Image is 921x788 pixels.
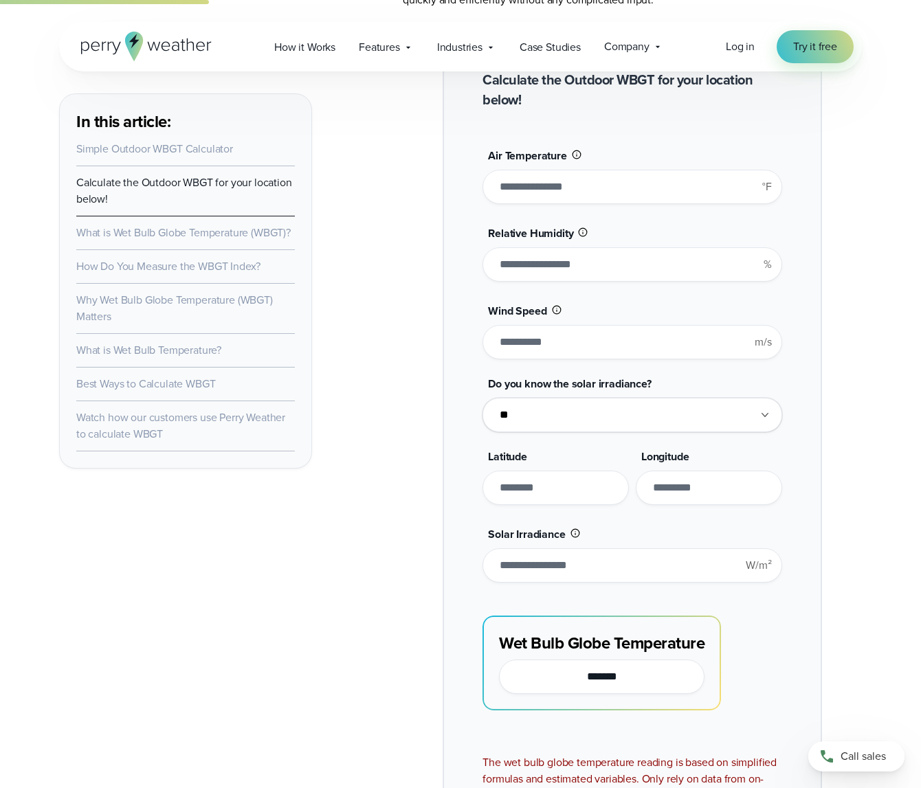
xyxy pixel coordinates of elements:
a: How Do You Measure the WBGT Index? [76,258,260,274]
a: Best Ways to Calculate WBGT [76,376,215,392]
a: Watch how our customers use Perry Weather to calculate WBGT [76,409,285,442]
a: Case Studies [508,33,592,61]
span: Longitude [641,449,689,464]
span: Try it free [793,38,837,55]
span: Solar Irradiance [488,526,565,542]
a: How it Works [263,33,347,61]
a: Try it free [777,30,854,63]
a: Calculate the Outdoor WBGT for your location below! [76,175,292,207]
a: Why Wet Bulb Globe Temperature (WBGT) Matters [76,292,273,324]
a: What is Wet Bulb Globe Temperature (WBGT)? [76,225,291,240]
span: Features [359,39,400,56]
h3: In this article: [76,111,295,133]
span: Latitude [488,449,527,464]
h2: Calculate the Outdoor WBGT for your location below! [482,70,781,110]
span: Wind Speed [488,303,546,319]
span: Do you know the solar irradiance? [488,376,651,392]
span: Relative Humidity [488,225,573,241]
span: Industries [437,39,482,56]
span: Call sales [841,748,886,765]
a: Simple Outdoor WBGT Calculator [76,141,233,157]
a: Log in [726,38,755,55]
span: Company [604,38,650,55]
span: Log in [726,38,755,54]
span: Case Studies [520,39,581,56]
a: Call sales [808,741,905,772]
a: What is Wet Bulb Temperature? [76,342,221,358]
span: Air Temperature [488,148,566,164]
span: How it Works [274,39,335,56]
